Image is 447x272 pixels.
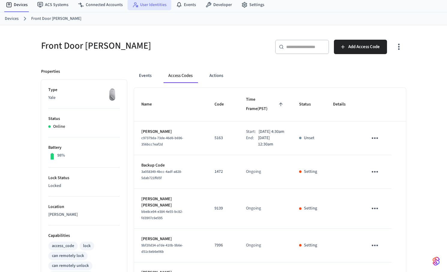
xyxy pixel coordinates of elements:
[141,196,200,209] p: [PERSON_NAME] [PERSON_NAME]
[48,87,120,93] p: Type
[304,205,317,212] p: Setting
[214,205,232,212] p: 9139
[141,136,183,147] span: c97379da-73de-46d6-b696-356bcc7eaf2d
[304,242,317,249] p: Setting
[214,242,232,249] p: 7996
[41,69,60,75] p: Properties
[53,124,65,130] p: Online
[258,135,285,148] p: [DATE] 12:30am
[304,169,317,175] p: Setting
[304,135,314,141] p: Unset
[433,256,440,266] img: SeamLogoGradient.69752ec5.svg
[334,40,387,54] button: Add Access Code
[141,209,183,221] span: bbe8ce94-e384-4e55-bc82-fd3907c6e595
[239,229,292,262] td: Ongoing
[48,145,120,151] p: Battery
[246,95,285,114] span: Time Frame(PST)
[134,69,156,83] button: Events
[163,69,197,83] button: Access Codes
[259,129,284,135] p: [DATE] 4:30am
[239,189,292,229] td: Ongoing
[141,169,182,181] span: 3a058349-4bcc-4adf-a828-5dab721ffd5f
[48,183,120,189] p: Locked
[141,236,200,242] p: [PERSON_NAME]
[52,243,74,249] div: access_code
[246,129,259,135] div: Start:
[83,243,91,249] div: lock
[57,152,65,159] p: 98%
[52,263,89,269] div: can remotely unlock
[141,243,183,254] span: 9bf20d34-a7de-410b-9b6e-d51c6eb6e06b
[5,16,19,22] a: Devices
[105,87,120,102] img: August Wifi Smart Lock 3rd Gen, Silver, Front
[48,95,120,101] p: Yale
[214,135,232,141] p: 5163
[239,155,292,189] td: Ongoing
[48,204,120,210] p: Location
[214,100,232,109] span: Code
[214,169,232,175] p: 1472
[348,43,380,51] span: Add Access Code
[299,100,319,109] span: Status
[333,100,353,109] span: Details
[48,212,120,218] p: [PERSON_NAME]
[41,40,220,52] h5: Front Door [PERSON_NAME]
[141,162,200,169] p: Backup Code
[31,16,81,22] a: Front Door [PERSON_NAME]
[48,175,120,181] p: Lock Status
[205,69,228,83] button: Actions
[141,100,160,109] span: Name
[134,69,406,83] div: ant example
[246,135,258,148] div: End:
[52,253,84,259] div: can remotely lock
[48,116,120,122] p: Status
[141,129,200,135] p: [PERSON_NAME]
[48,233,120,239] p: Capabilities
